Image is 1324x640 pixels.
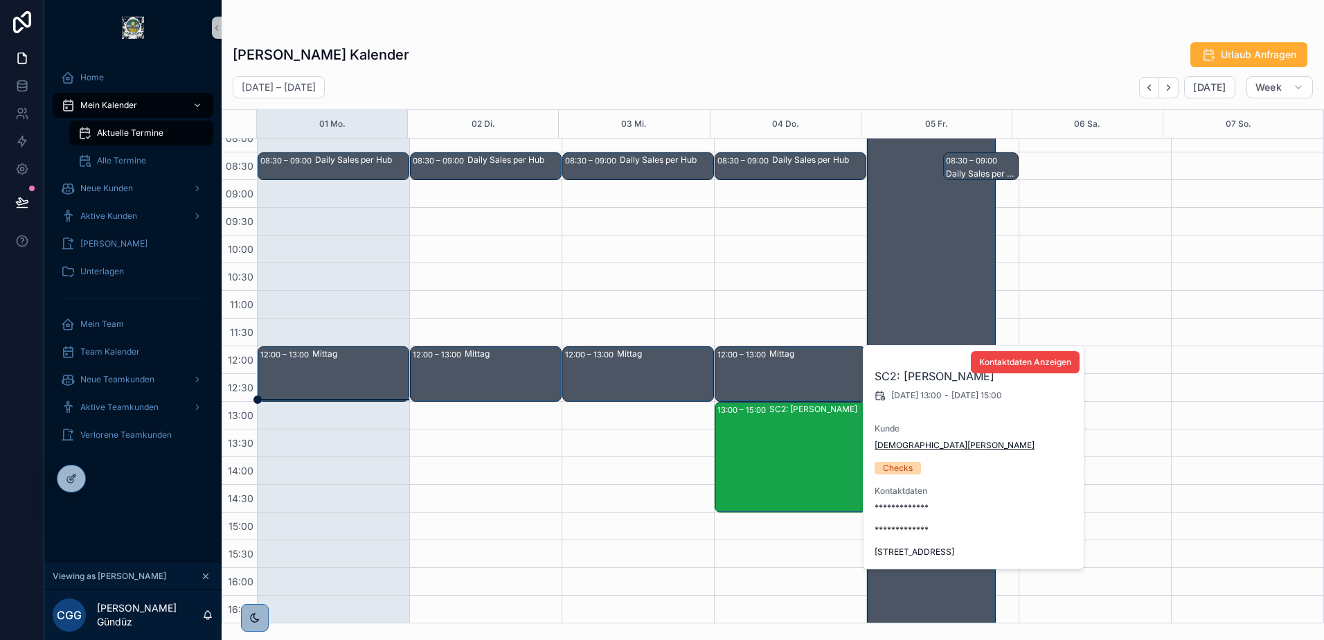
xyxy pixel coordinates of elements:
span: 15:30 [225,548,257,560]
span: 14:00 [224,465,257,477]
button: 07 So. [1226,110,1251,138]
div: Daily Sales per Hub [772,154,865,166]
span: 16:30 [224,603,257,615]
span: 10:30 [224,271,257,283]
span: Verlorene Teamkunden [80,429,172,441]
span: 14:30 [224,492,257,504]
div: Daily Sales per Hub [620,154,713,166]
div: 12:00 – 13:00Mittag [258,347,409,401]
div: Mittag [617,348,713,359]
div: 08:30 – 09:00 [260,154,315,168]
div: Daily Sales per Hub [467,154,560,166]
div: scrollable content [44,55,222,465]
div: 08:30 – 09:00 [413,154,467,168]
span: Home [80,72,104,83]
button: 03 Mi. [621,110,647,138]
span: [DATE] 13:00 [891,390,942,401]
button: Back [1139,77,1159,98]
span: Aktive Kunden [80,211,137,222]
span: 11:00 [226,299,257,310]
div: 08:30 – 09:00Daily Sales per Hub [258,153,409,179]
div: 12:00 – 13:00 [260,348,312,362]
div: 13:00 – 15:00 [717,403,769,417]
a: Verlorene Teamkunden [53,423,213,447]
span: 13:30 [224,437,257,449]
div: 12:00 – 13:00Mittag [715,347,866,401]
div: Daily Sales per Hub [315,154,408,166]
div: Mittag [769,348,865,359]
span: 12:00 [224,354,257,366]
a: [DEMOGRAPHIC_DATA][PERSON_NAME] [875,440,1035,451]
span: Mein Team [80,319,124,330]
span: 08:00 [222,132,257,144]
button: Kontaktdaten Anzeigen [971,351,1080,373]
div: 08:30 – 09:00Daily Sales per Hub [944,153,1019,179]
span: Unterlagen [80,266,124,277]
span: [DATE] [1193,81,1226,94]
div: 12:00 – 13:00 [717,348,769,362]
div: 12:00 – 13:00Mittag [563,347,713,401]
div: 08:30 – 09:00Daily Sales per Hub [563,153,713,179]
span: CGG [57,607,82,623]
span: Alle Termine [97,155,146,166]
span: Kontaktdaten Anzeigen [979,357,1071,368]
h1: [PERSON_NAME] Kalender [233,45,409,64]
span: Urlaub Anfragen [1221,48,1296,62]
button: [DATE] [1184,76,1235,98]
button: 01 Mo. [319,110,346,138]
span: Kunde [875,423,1074,434]
a: Mein Team [53,312,213,337]
button: 05 Fr. [925,110,948,138]
span: Viewing as [PERSON_NAME] [53,571,166,582]
a: Mein Kalender [53,93,213,118]
span: Neue Teamkunden [80,374,154,385]
span: 15:00 [225,520,257,532]
h2: SC2: [PERSON_NAME] [875,368,1074,384]
a: Aktive Kunden [53,204,213,229]
a: Aktive Teamkunden [53,395,213,420]
div: 08:30 – 09:00 [565,154,620,168]
a: Team Kalender [53,339,213,364]
div: Mittag [312,348,408,359]
button: 06 Sa. [1074,110,1100,138]
a: Neue Kunden [53,176,213,201]
span: 13:00 [224,409,257,421]
span: Team Kalender [80,346,140,357]
button: Urlaub Anfragen [1190,42,1307,67]
button: 02 Di. [472,110,495,138]
div: 12:00 – 13:00 [565,348,617,362]
span: [PERSON_NAME] [80,238,147,249]
div: 13:00 – 15:00SC2: [PERSON_NAME] [715,402,866,512]
span: 11:30 [226,326,257,338]
a: Aktuelle Termine [69,121,213,145]
div: 08:30 – 09:00Daily Sales per Hub [411,153,561,179]
div: 12:00 – 13:00Mittag [411,347,561,401]
a: Neue Teamkunden [53,367,213,392]
span: 09:30 [222,215,257,227]
a: Alle Termine [69,148,213,173]
div: 08:30 – 09:00 [717,154,772,168]
a: Unterlagen [53,259,213,284]
div: 12:00 – 13:00 [413,348,465,362]
span: Kontaktdaten [875,486,1074,497]
span: Neue Kunden [80,183,133,194]
span: Week [1255,81,1282,94]
div: SC2: [PERSON_NAME] [769,404,865,415]
a: Home [53,65,213,90]
span: 10:00 [224,243,257,255]
span: Aktuelle Termine [97,127,163,139]
img: App logo [122,17,144,39]
span: 08:30 [222,160,257,172]
button: Next [1159,77,1179,98]
span: [DATE] 15:00 [951,390,1002,401]
button: 04 Do. [772,110,799,138]
span: [STREET_ADDRESS] [875,546,1074,558]
div: 08:30 – 09:00 [946,154,1001,168]
span: Mein Kalender [80,100,137,111]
